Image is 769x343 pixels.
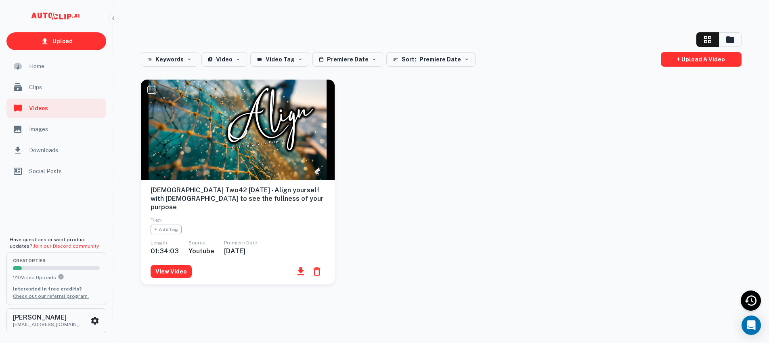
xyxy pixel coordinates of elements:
[224,240,257,246] span: Premiere Date
[29,125,101,134] span: Images
[33,243,100,249] a: Join our Discord community.
[151,240,167,246] span: Length
[6,32,106,50] a: Upload
[151,186,325,211] h6: [DEMOGRAPHIC_DATA] Two42 [DATE] - Align yourself with [DEMOGRAPHIC_DATA] to see the fullness of y...
[13,259,100,263] span: creator Tier
[402,55,416,64] span: Sort:
[29,167,101,176] span: Social Posts
[151,225,182,234] span: + Add Tag
[6,99,106,118] a: Videos
[29,146,101,155] span: Downloads
[189,247,214,255] h6: youtube
[250,52,309,67] button: Video Tag
[151,265,192,278] button: View Video
[6,162,106,181] a: Social Posts
[141,52,198,67] button: Keywords
[58,274,64,280] svg: You can upload 10 videos per month on the creator tier. Upgrade to upload more.
[189,240,205,246] span: Source
[6,57,106,76] a: Home
[29,62,101,71] span: Home
[661,52,742,67] a: + Upload a video
[151,217,162,223] span: Tags
[6,78,106,97] a: Clips
[52,37,73,46] p: Upload
[224,247,257,255] h6: [DATE]
[13,293,89,299] a: Check out our referral program.
[6,120,106,139] a: Images
[151,247,179,255] h6: 01:34:03
[13,274,100,281] p: 1 / 10 Video Uploads
[6,141,106,160] a: Downloads
[742,316,761,335] div: Open Intercom Messenger
[13,285,100,292] p: Interested in free credits?
[6,252,106,305] button: creatorTier1/10Video UploadsYou can upload 10 videos per month on the creator tier. Upgrade to up...
[10,237,100,249] span: Have questions or want product updates?
[419,55,461,64] span: Premiere Date
[13,314,86,321] h6: [PERSON_NAME]
[13,321,86,328] p: [EMAIL_ADDRESS][DOMAIN_NAME]
[29,104,101,113] span: Videos
[6,308,106,333] button: [PERSON_NAME][EMAIL_ADDRESS][DOMAIN_NAME]
[201,52,247,67] button: Video
[386,52,476,67] button: Sort: Premiere Date
[312,52,383,67] button: Premiere Date
[741,290,761,311] div: Recent Activity
[29,83,101,92] span: Clips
